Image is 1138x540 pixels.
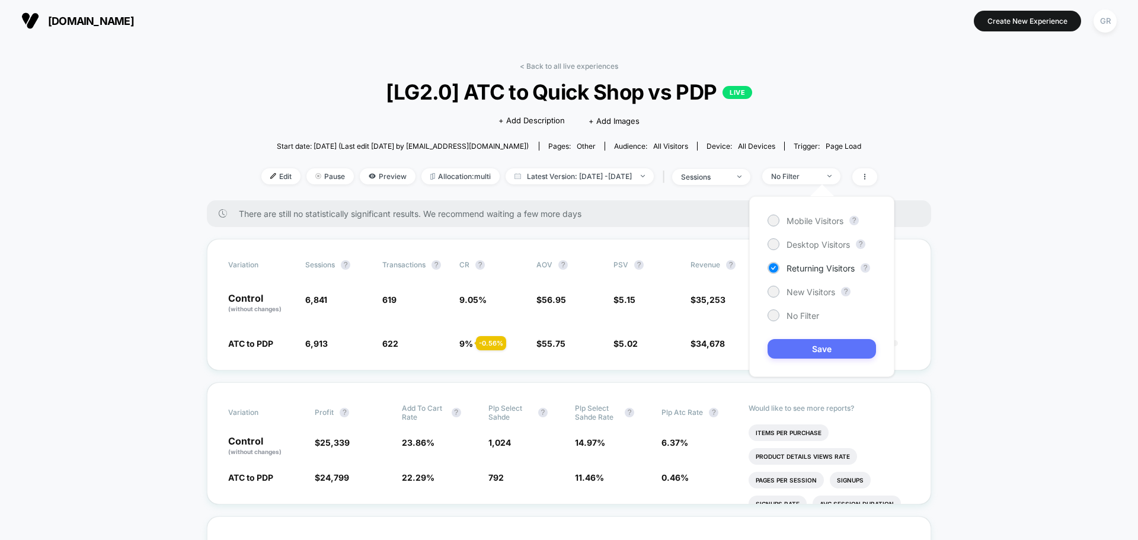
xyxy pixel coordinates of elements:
[660,168,672,186] span: |
[841,287,851,296] button: ?
[1090,9,1120,33] button: GR
[21,12,39,30] img: Visually logo
[382,260,426,269] span: Transactions
[661,408,703,417] span: Plp Atc Rate
[589,116,640,126] span: + Add Images
[691,260,720,269] span: Revenue
[459,260,469,269] span: CR
[830,472,871,488] li: Signups
[542,295,566,305] span: 56.95
[315,437,350,448] span: $
[856,239,865,249] button: ?
[613,260,628,269] span: PSV
[749,424,829,441] li: Items Per Purchase
[360,168,415,184] span: Preview
[430,173,435,180] img: rebalance
[575,472,604,483] span: 11.46 %
[277,142,529,151] span: Start date: [DATE] (Last edit [DATE] by [EMAIL_ADDRESS][DOMAIN_NAME])
[696,295,725,305] span: 35,253
[475,260,485,270] button: ?
[536,295,566,305] span: $
[974,11,1081,31] button: Create New Experience
[315,173,321,179] img: end
[506,168,654,184] span: Latest Version: [DATE] - [DATE]
[575,437,605,448] span: 14.97 %
[382,338,398,349] span: 622
[239,209,907,219] span: There are still no statistically significant results. We recommend waiting a few more days
[315,408,334,417] span: Profit
[696,338,725,349] span: 34,678
[305,295,327,305] span: 6,841
[402,472,434,483] span: 22.29 %
[340,408,349,417] button: ?
[488,437,511,448] span: 1,024
[548,142,596,151] div: Pages:
[306,168,354,184] span: Pause
[402,404,446,421] span: Add To Cart Rate
[575,404,619,421] span: Plp Select Sahde Rate
[292,79,846,104] span: [LG2.0] ATC to Quick Shop vs PDP
[228,338,273,349] span: ATC to PDP
[514,173,521,179] img: calendar
[305,338,328,349] span: 6,913
[305,260,335,269] span: Sessions
[653,142,688,151] span: All Visitors
[577,142,596,151] span: other
[558,260,568,270] button: ?
[228,260,293,270] span: Variation
[228,448,282,455] span: (without changes)
[749,448,857,465] li: Product Details Views Rate
[749,496,807,512] li: Signups Rate
[661,472,689,483] span: 0.46 %
[826,142,861,151] span: Page Load
[723,86,752,99] p: LIVE
[18,11,138,30] button: [DOMAIN_NAME]
[749,472,824,488] li: Pages Per Session
[228,472,273,483] span: ATC to PDP
[787,287,835,297] span: New Visitors
[681,172,728,181] div: sessions
[613,338,638,349] span: $
[320,437,350,448] span: 25,339
[1094,9,1117,33] div: GR
[488,472,504,483] span: 792
[402,437,434,448] span: 23.86 %
[421,168,500,184] span: Allocation: multi
[691,295,725,305] span: $
[641,175,645,177] img: end
[827,175,832,177] img: end
[498,115,565,127] span: + Add Description
[614,142,688,151] div: Audience:
[634,260,644,270] button: ?
[228,404,293,421] span: Variation
[536,338,565,349] span: $
[228,293,293,314] p: Control
[691,338,725,349] span: $
[813,496,901,512] li: Avg Session Duration
[382,295,397,305] span: 619
[476,336,506,350] div: - 0.56 %
[787,311,819,321] span: No Filter
[661,437,688,448] span: 6.37 %
[341,260,350,270] button: ?
[536,260,552,269] span: AOV
[613,295,635,305] span: $
[768,339,876,359] button: Save
[431,260,441,270] button: ?
[459,295,487,305] span: 9.05 %
[320,472,349,483] span: 24,799
[709,408,718,417] button: ?
[726,260,736,270] button: ?
[228,436,303,456] p: Control
[228,305,282,312] span: (without changes)
[315,472,349,483] span: $
[619,338,638,349] span: 5.02
[787,239,850,250] span: Desktop Visitors
[737,175,741,178] img: end
[794,142,861,151] div: Trigger:
[697,142,784,151] span: Device:
[459,338,473,349] span: 9 %
[542,338,565,349] span: 55.75
[771,172,819,181] div: No Filter
[787,263,855,273] span: Returning Visitors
